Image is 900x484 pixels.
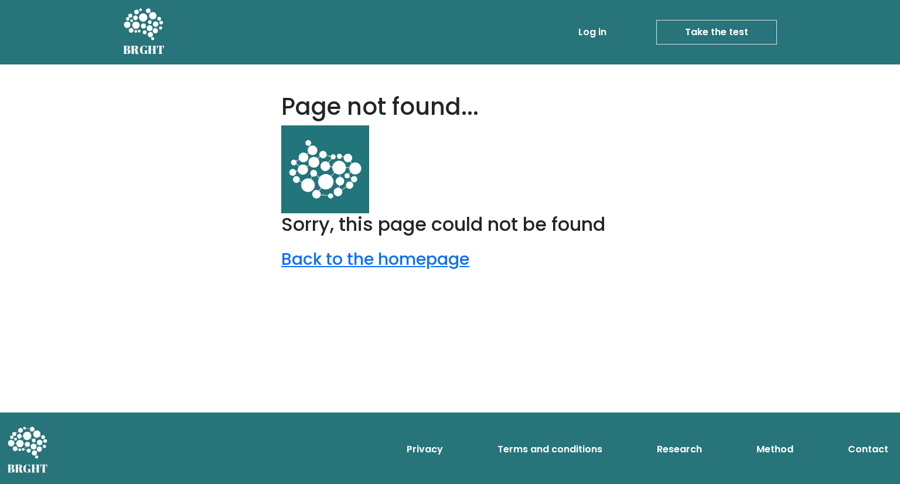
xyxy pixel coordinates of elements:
a: Method [752,438,798,461]
a: Log in [574,21,611,44]
a: Contact [843,438,893,461]
a: Take the test [656,20,777,45]
h2: Sorry, this page could not be found [281,213,619,236]
a: BRGHT [123,5,165,60]
a: Privacy [402,438,448,461]
a: Terms and conditions [493,438,607,461]
a: Back to the homepage [281,248,469,271]
h1: Page not found... [281,93,619,121]
img: android-chrome-512x512.d45202eec217.png [281,125,369,213]
a: Research [652,438,707,461]
h5: BRGHT [123,43,165,57]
